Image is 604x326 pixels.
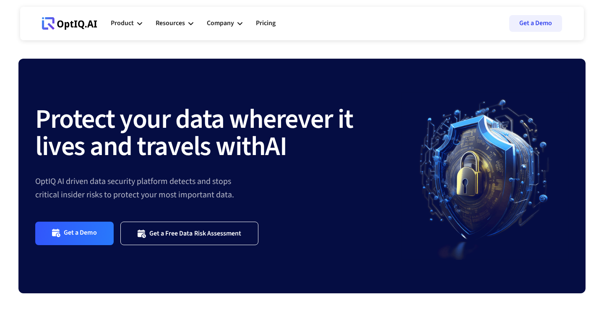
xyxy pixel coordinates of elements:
[207,18,234,29] div: Company
[111,11,142,36] div: Product
[256,11,276,36] a: Pricing
[35,175,401,202] div: OptIQ AI driven data security platform detects and stops critical insider risks to protect your m...
[207,11,242,36] div: Company
[509,15,562,32] a: Get a Demo
[156,18,185,29] div: Resources
[111,18,134,29] div: Product
[120,222,259,245] a: Get a Free Data Risk Assessment
[156,11,193,36] div: Resources
[42,11,97,36] a: Webflow Homepage
[265,127,286,166] strong: AI
[35,222,114,245] a: Get a Demo
[149,229,242,238] div: Get a Free Data Risk Assessment
[35,100,353,166] strong: Protect your data wherever it lives and travels with
[64,228,97,238] div: Get a Demo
